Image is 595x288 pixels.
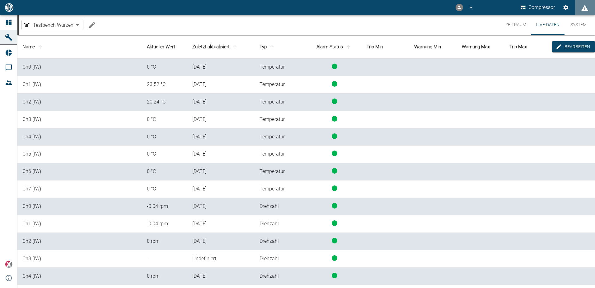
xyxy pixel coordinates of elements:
span: status-running [332,168,337,174]
div: -0.003052 °C [147,168,182,175]
td: Drehzahl [255,198,307,215]
div: 15.5.2025, 10:12:42 [192,116,250,123]
td: Temperatur [255,163,307,180]
td: Ch1 (IW) [17,215,142,233]
div: -0.003052 °C [147,133,182,141]
td: Temperatur [255,180,307,198]
div: 15.5.2025, 10:12:41 [192,98,250,106]
div: 15.5.2025, 10:12:41 [192,168,250,175]
div: 0 rpm [147,273,182,280]
td: Drehzahl [255,215,307,233]
th: Warnung Max [457,35,504,59]
span: status-running [332,185,337,191]
div: 15.5.2025, 10:12:42 [192,220,250,228]
td: Ch7 (IW) [17,180,142,198]
td: Temperatur [255,128,307,146]
span: status-running [332,203,337,209]
div: -0.038147555 rpm [147,203,182,210]
div: 15.5.2025, 10:12:42 [192,203,250,210]
button: Machine bearbeiten [86,19,98,31]
button: Zeitraum [500,15,531,35]
div: 0 °C [147,116,182,123]
td: Ch0 (IW) [17,198,142,215]
span: status-running [332,273,337,278]
div: -0.003052 °C [147,151,182,158]
td: Ch0 (IW) [17,59,142,76]
td: Drehzahl [255,233,307,250]
th: Typ [255,35,307,59]
td: Temperatur [255,111,307,128]
span: status-running [332,98,337,104]
div: -0.038147555 rpm [147,220,182,228]
button: Compressor [519,2,556,13]
div: -0.003052 °C [147,64,182,71]
span: status-running [332,238,337,243]
div: - [147,255,182,262]
td: Drehzahl [255,250,307,268]
div: 15.5.2025, 10:12:41 [192,81,250,88]
th: Trip Max [504,35,552,59]
td: Temperatur [255,146,307,163]
td: Ch6 (IW) [17,163,142,180]
div: 15.5.2025, 10:12:42 [192,273,250,280]
td: Ch2 (IW) [17,94,142,111]
button: Live-Daten [531,15,565,35]
td: Ch3 (IW) [17,111,142,128]
th: Trip Min [362,35,409,59]
td: Ch4 (IW) [17,128,142,146]
img: logo [4,3,14,12]
td: Ch2 (IW) [17,233,142,250]
th: Zuletzt aktualisiert [187,35,255,59]
button: edit-alarms [552,41,595,53]
td: Temperatur [255,94,307,111]
div: 15.5.2025, 10:12:42 [192,238,250,245]
span: status-running [332,151,337,156]
span: sort-type [268,44,276,50]
td: Temperatur [255,59,307,76]
div: 15.5.2025, 10:12:41 [192,133,250,141]
button: thomas.stein@neuman-esser.de [455,2,475,12]
td: Temperatur [255,76,307,94]
span: sort-name [36,44,44,50]
th: Warnung Min [409,35,457,59]
th: Aktueller Wert [142,35,187,59]
div: 20.240864 °C [147,98,182,106]
div: 0 rpm [147,238,182,245]
span: Testbench Wurzen [33,22,73,29]
button: System [565,15,593,35]
td: Ch4 (IW) [17,268,142,285]
td: Ch5 (IW) [17,146,142,163]
td: Ch3 (IW) [17,250,142,268]
div: 15.5.2025, 10:12:41 [192,151,250,158]
th: Name [17,35,142,59]
span: status-running [332,133,337,139]
th: Alarm Status [307,35,362,59]
span: status-running [332,64,337,69]
span: status-running [332,220,337,226]
span: sort-time [231,44,239,50]
span: status-running [332,81,337,87]
span: status-running [332,116,337,122]
a: Testbench Wurzen [23,21,73,29]
div: 15.5.2025, 10:12:41 [192,64,250,71]
img: Xplore Logo [5,261,12,268]
td: Drehzahl [255,268,307,285]
span: status-running [332,255,337,261]
div: 15.5.2025, 10:12:41 [192,185,250,193]
div: 23.518712 °C [147,81,182,88]
td: Ch1 (IW) [17,76,142,94]
td: Undefiniert [187,250,255,268]
div: -0.003052 °C [147,185,182,193]
button: Einstellungen [560,2,571,13]
span: sort-status [344,44,352,50]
